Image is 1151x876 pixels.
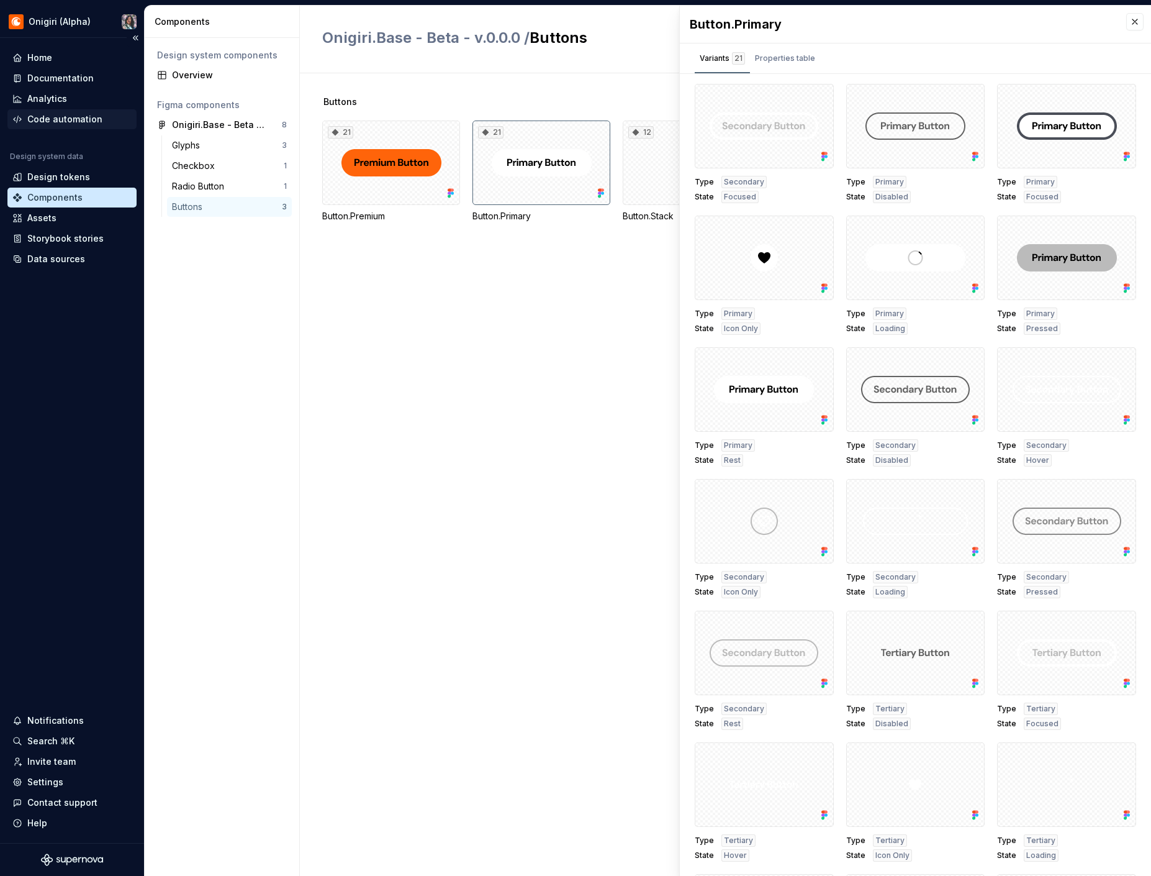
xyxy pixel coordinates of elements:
[7,772,137,792] a: Settings
[997,324,1016,334] span: State
[172,201,207,213] div: Buttons
[724,587,758,597] span: Icon Only
[27,714,84,727] div: Notifications
[7,89,137,109] a: Analytics
[322,29,530,47] span: Onigiri.Base - Beta - v.0.0.0 /
[1026,309,1055,319] span: Primary
[322,121,460,222] div: 21Button.Premium
[27,113,102,125] div: Code automation
[997,177,1016,187] span: Type
[167,135,292,155] a: Glyphs3
[27,52,52,64] div: Home
[724,836,753,846] span: Tertiary
[695,324,714,334] span: State
[724,309,752,319] span: Primary
[282,202,287,212] div: 3
[690,16,1114,33] div: Button.Primary
[27,817,47,829] div: Help
[875,836,905,846] span: Tertiary
[7,167,137,187] a: Design tokens
[695,719,714,729] span: State
[700,52,745,65] div: Variants
[27,755,76,768] div: Invite team
[1026,455,1049,465] span: Hover
[997,572,1016,582] span: Type
[724,851,747,860] span: Hover
[7,793,137,813] button: Contact support
[172,69,287,81] div: Overview
[27,232,104,245] div: Storybook stories
[724,324,758,334] span: Icon Only
[695,704,714,714] span: Type
[846,192,865,202] span: State
[167,176,292,196] a: Radio Button1
[875,309,904,319] span: Primary
[7,711,137,731] button: Notifications
[875,324,905,334] span: Loading
[724,572,764,582] span: Secondary
[284,161,287,171] div: 1
[7,249,137,269] a: Data sources
[284,181,287,191] div: 1
[172,139,205,152] div: Glyphs
[478,126,503,139] div: 21
[997,192,1016,202] span: State
[328,126,353,139] div: 21
[846,851,865,860] span: State
[323,96,357,108] span: Buttons
[875,719,908,729] span: Disabled
[846,440,865,450] span: Type
[41,854,103,866] svg: Supernova Logo
[724,177,764,187] span: Secondary
[1026,324,1058,334] span: Pressed
[282,140,287,150] div: 3
[623,210,761,222] div: Button.Stack
[997,704,1016,714] span: Type
[472,121,610,222] div: 21Button.Primary
[1026,704,1055,714] span: Tertiary
[846,324,865,334] span: State
[29,16,91,28] div: Onigiri (Alpha)
[27,735,74,747] div: Search ⌘K
[1026,572,1067,582] span: Secondary
[875,572,916,582] span: Secondary
[27,253,85,265] div: Data sources
[157,49,287,62] div: Design system components
[27,191,83,204] div: Components
[27,93,67,105] div: Analytics
[875,587,905,597] span: Loading
[997,455,1016,465] span: State
[1026,851,1056,860] span: Loading
[875,455,908,465] span: Disabled
[755,52,815,65] div: Properties table
[875,177,904,187] span: Primary
[695,440,714,450] span: Type
[846,177,865,187] span: Type
[172,119,264,131] div: Onigiri.Base - Beta - v.0.0.0
[695,309,714,319] span: Type
[724,704,764,714] span: Secondary
[2,8,142,35] button: Onigiri (Alpha)Susan Lin
[732,52,745,65] div: 21
[695,192,714,202] span: State
[1026,587,1058,597] span: Pressed
[27,72,94,84] div: Documentation
[724,440,752,450] span: Primary
[695,587,714,597] span: State
[997,587,1016,597] span: State
[27,171,90,183] div: Design tokens
[7,229,137,249] a: Storybook stories
[7,813,137,833] button: Help
[1026,836,1055,846] span: Tertiary
[7,731,137,751] button: Search ⌘K
[846,719,865,729] span: State
[628,126,654,139] div: 12
[875,704,905,714] span: Tertiary
[997,851,1016,860] span: State
[623,121,761,222] div: 12Button.Stack
[322,28,781,48] h2: Buttons
[695,836,714,846] span: Type
[875,192,908,202] span: Disabled
[997,309,1016,319] span: Type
